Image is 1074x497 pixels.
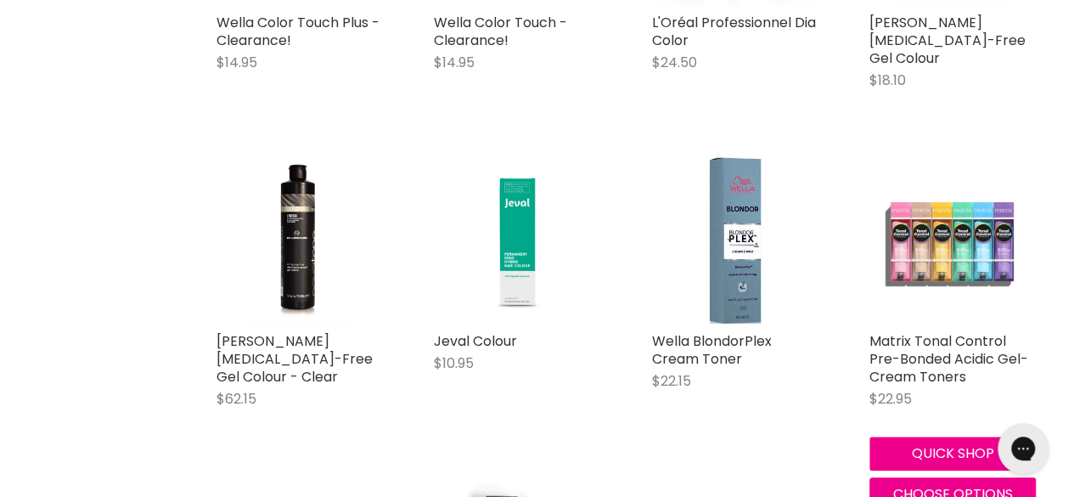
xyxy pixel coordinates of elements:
[869,331,1028,387] a: Matrix Tonal Control Pre-Bonded Acidic Gel-Cream Toners
[869,437,1036,471] button: Quick shop
[216,53,257,72] span: $14.95
[989,417,1057,480] iframe: Gorgias live chat messenger
[709,156,761,323] img: Wella BlondorPlex Cream Toner
[244,156,356,323] img: De Lorenzo Novatone Ammonia-Free Gel Colour - Clear
[652,53,697,72] span: $24.50
[869,13,1026,68] a: [PERSON_NAME] [MEDICAL_DATA]-Free Gel Colour
[216,331,373,387] a: [PERSON_NAME] [MEDICAL_DATA]-Free Gel Colour - Clear
[216,13,380,50] a: Wella Color Touch Plus - Clearance!
[652,156,818,323] a: Wella BlondorPlex Cream Toner
[434,53,475,72] span: $14.95
[434,353,474,373] span: $10.95
[869,389,912,409] span: $22.95
[652,13,816,50] a: L'Oréal Professionnel Dia Color
[652,331,772,369] a: Wella BlondorPlex Cream Toner
[869,156,1036,323] img: Matrix Tonal Control Pre-Bonded Acidic Gel-Cream Toners
[652,371,691,391] span: $22.15
[434,331,517,351] a: Jeval Colour
[434,13,567,50] a: Wella Color Touch - Clearance!
[869,71,906,90] span: $18.10
[216,156,383,323] a: De Lorenzo Novatone Ammonia-Free Gel Colour - Clear
[216,389,256,409] span: $62.15
[434,156,600,323] img: Jeval Colour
